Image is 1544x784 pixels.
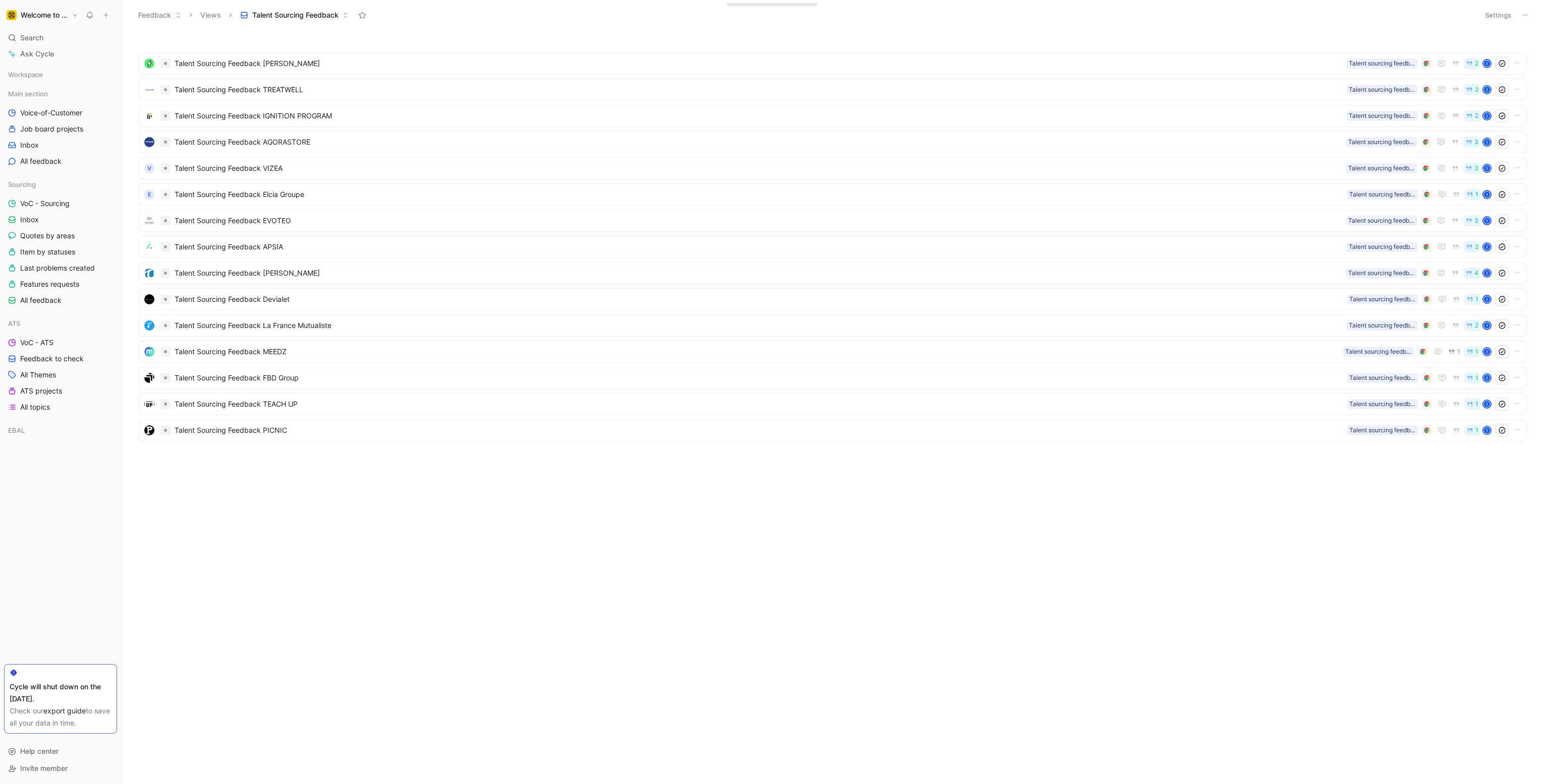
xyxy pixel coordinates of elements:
[1349,373,1416,383] div: Talent sourcing feedback
[175,424,1343,436] span: Talent Sourcing Feedback PICNIC
[7,10,17,20] img: Welcome to the Jungle
[4,351,117,366] a: Feedback to check
[139,157,1526,179] a: VTalent Sourcing Feedback VIZEATalent sourcing feedback3I
[175,398,1343,410] span: Talent Sourcing Feedback TEACH UP
[1349,111,1415,121] div: Talent sourcing feedback
[4,761,117,776] div: Invite member
[20,402,50,412] span: All topics
[139,105,1526,127] a: logoTalent Sourcing Feedback IGNITION PROGRAMTalent sourcing feedback2I
[134,8,186,23] button: Feedback
[8,179,36,189] span: Sourcing
[1349,399,1416,409] div: Talent sourcing feedback
[20,747,59,755] span: Help center
[1348,137,1415,147] div: Talent sourcing feedback
[4,212,117,227] a: Inbox
[144,216,154,226] img: logo
[4,138,117,153] a: Inbox
[1464,320,1480,331] button: 2
[1483,112,1491,119] div: I
[1464,346,1480,357] button: 1
[1464,58,1480,69] button: 2
[175,346,1339,358] span: Talent Sourcing Feedback MEEDZ
[144,111,154,121] img: logo
[43,706,86,715] a: export guide
[1475,322,1478,329] span: 2
[175,110,1343,122] span: Talent Sourcing Feedback IGNITION PROGRAM
[139,79,1526,101] a: logoTalent Sourcing Feedback TREATWELLTalent sourcing feedback2I
[1483,217,1491,224] div: I
[4,196,117,211] a: VoC - Sourcing
[8,70,43,80] span: Workspace
[1483,322,1491,329] div: I
[1475,349,1478,355] span: 1
[4,154,117,169] a: All feedback
[1475,191,1478,198] span: 1
[144,268,154,278] img: logo
[175,57,1343,70] span: Talent Sourcing Feedback [PERSON_NAME]
[4,228,117,243] a: Quotes by areas
[144,294,154,304] img: logo
[20,295,62,305] span: All feedback
[4,400,117,415] a: All topics
[175,241,1343,253] span: Talent Sourcing Feedback APSIA
[144,85,154,95] img: logo
[1483,165,1491,172] div: I
[175,84,1343,96] span: Talent Sourcing Feedback TREATWELL
[4,46,117,61] a: Ask Cycle
[20,215,39,225] span: Inbox
[1349,320,1415,331] div: Talent sourcing feedback
[8,89,48,99] span: Main section
[1464,372,1480,383] button: 1
[20,338,53,348] span: VoC - ATS
[139,341,1526,363] a: logoTalent Sourcing Feedback MEEDZTalent sourcing feedback11I
[1349,189,1416,200] div: Talent sourcing feedback
[1457,349,1460,355] span: 1
[4,8,81,22] button: Welcome to the JungleWelcome to the Jungle
[20,32,43,44] span: Search
[20,48,54,60] span: Ask Cycle
[21,11,68,20] h1: Welcome to the Jungle
[1349,425,1416,435] div: Talent sourcing feedback
[1483,86,1491,93] div: I
[139,288,1526,310] a: logoTalent Sourcing Feedback DevialetTalent sourcing feedback1I
[1475,401,1478,407] span: 1
[175,372,1343,384] span: Talent Sourcing Feedback FBD Group
[139,367,1526,389] a: logoTalent Sourcing Feedback FBD GroupTalent sourcing feedback1I
[144,189,154,200] div: E
[144,399,154,409] img: logo
[175,293,1343,305] span: Talent Sourcing Feedback Devialet
[1475,113,1478,119] span: 2
[139,419,1526,441] a: logoTalent Sourcing Feedback PICNICTalent sourcing feedback1I
[4,30,117,45] div: Search
[1474,165,1478,171] span: 3
[1348,163,1415,173] div: Talent sourcing feedback
[20,386,62,396] span: ATS projects
[4,86,117,101] div: Main section
[1464,189,1480,200] button: 1
[20,156,62,166] span: All feedback
[144,320,154,331] img: logo
[4,86,117,169] div: Main sectionVoice-of-CustomerJob board projectsInboxAll feedback
[1349,294,1416,304] div: Talent sourcing feedback
[1464,294,1480,305] button: 1
[4,260,117,276] a: Last problems created
[4,244,117,259] a: Item by statuses
[144,373,154,383] img: logo
[4,335,117,350] a: VoC - ATS
[1483,139,1491,146] div: I
[4,177,117,192] div: Sourcing
[1480,8,1516,22] button: Settings
[144,425,154,435] img: logo
[1483,348,1491,355] div: I
[1483,296,1491,303] div: I
[4,423,117,441] div: EBAL
[1483,401,1491,408] div: I
[4,423,117,438] div: EBAL
[139,131,1526,153] a: logoTalent Sourcing Feedback AGORASTORETalent sourcing feedback3I
[144,347,154,357] img: logo
[1474,270,1478,276] span: 4
[4,105,117,120] a: Voice-of-Customer
[20,124,83,134] span: Job board projects
[1483,270,1491,277] div: I
[1474,139,1478,145] span: 3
